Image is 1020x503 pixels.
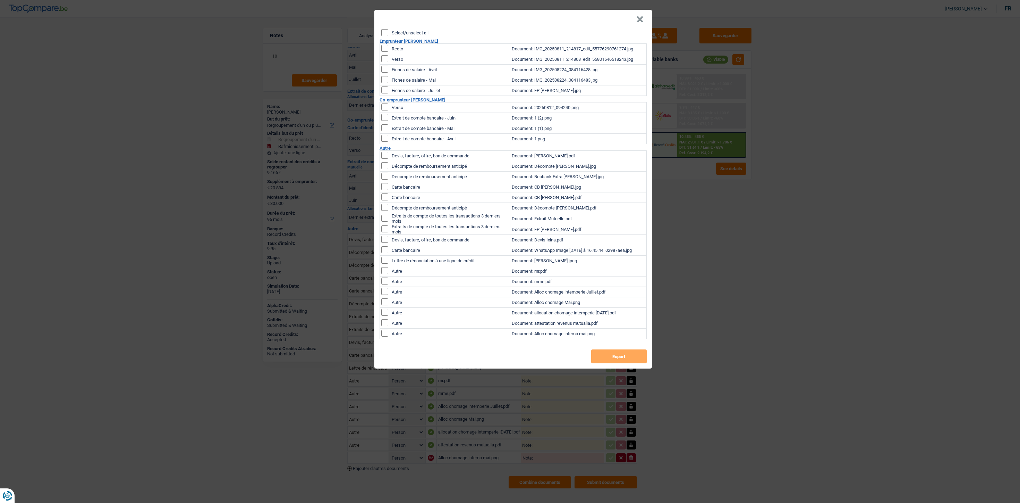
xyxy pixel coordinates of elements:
[510,113,646,123] td: Document: 1 (2).png
[390,235,510,245] td: Devis, facture, offre, bon de commande
[390,151,510,161] td: Devis, facture, offre, bon de commande
[510,308,646,318] td: Document: allocation chomage intemperie [DATE].pdf
[510,256,646,266] td: Document: [PERSON_NAME].jpeg
[510,44,646,54] td: Document: IMG_20250811_214817_edit_55776290761274.jpg
[390,75,510,85] td: Fiches de salaire - Mai
[390,134,510,144] td: Extrait de compte bancaire - Avril
[636,16,644,23] button: Close
[510,85,646,96] td: Document: FP [PERSON_NAME].jpg
[390,213,510,224] td: Extraits de compte de toutes les transactions 3 derniers mois
[390,318,510,329] td: Autre
[390,192,510,203] td: Carte bancaire
[510,266,646,277] td: Document: mr.pdf
[510,134,646,144] td: Document: 1.png
[510,329,646,339] td: Document: Alloc chomage intemp mai.png
[390,308,510,318] td: Autre
[510,213,646,224] td: Document: Extrait Mutuelle.pdf
[390,329,510,339] td: Autre
[510,203,646,213] td: Document: Décompte [PERSON_NAME].pdf
[390,65,510,75] td: Fiches de salaire - Avril
[390,161,510,172] td: Décompte de remboursement anticipé
[390,102,510,113] td: Verso
[510,75,646,85] td: Document: IMG_202508224_084116483.jpg
[390,297,510,308] td: Autre
[390,172,510,182] td: Décompte de remboursement anticipé
[390,256,510,266] td: Lettre de rénonciation à une ligne de crédit
[510,224,646,235] td: Document: FP [PERSON_NAME].pdf
[510,182,646,192] td: Document: CB [PERSON_NAME].jpg
[390,203,510,213] td: Décompte de remboursement anticipé
[510,192,646,203] td: Document: CB [PERSON_NAME].pdf
[390,85,510,96] td: Fiches de salaire - Juillet
[380,39,647,43] h2: Emprunteur [PERSON_NAME]
[591,349,647,363] button: Export
[510,245,646,256] td: Document: WhatsApp Image [DATE] à 16.45.44_02987aea.jpg
[390,54,510,65] td: Verso
[390,245,510,256] td: Carte bancaire
[510,277,646,287] td: Document: mme.pdf
[390,287,510,297] td: Autre
[390,113,510,123] td: Extrait de compte bancaire - Juin
[390,44,510,54] td: Recto
[510,318,646,329] td: Document: attestation revenus mutualia.pdf
[510,54,646,65] td: Document: IMG_20250811_214808_edit_55801546518243.jpg
[510,172,646,182] td: Document: Beobank Extra [PERSON_NAME].jpg
[510,123,646,134] td: Document: 1 (1).png
[390,182,510,192] td: Carte bancaire
[390,277,510,287] td: Autre
[510,235,646,245] td: Document: Devis Ixina.pdf
[510,65,646,75] td: Document: IMG_202508224_084116428.jpg
[390,224,510,235] td: Extraits de compte de toutes les transactions 3 derniers mois
[380,98,647,102] h2: Co-emprunteur [PERSON_NAME]
[510,151,646,161] td: Document: [PERSON_NAME].pdf
[510,161,646,172] td: Document: Décompte [PERSON_NAME].jpg
[390,266,510,277] td: Autre
[390,123,510,134] td: Extrait de compte bancaire - Mai
[510,102,646,113] td: Document: 20250812_094240.png
[392,31,428,35] label: Select/unselect all
[380,146,647,150] h2: Autre
[510,297,646,308] td: Document: Alloc chomage Mai.png
[510,287,646,297] td: Document: Alloc chomage intemperie Juillet.pdf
